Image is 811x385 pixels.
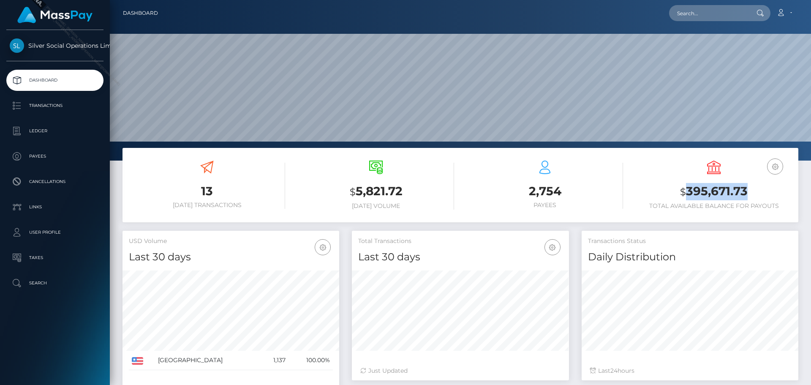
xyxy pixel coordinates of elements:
[129,183,285,199] h3: 13
[636,202,792,210] h6: Total Available Balance for Payouts
[261,351,288,370] td: 1,137
[350,186,356,198] small: $
[6,42,103,49] span: Silver Social Operations Limited
[467,183,623,199] h3: 2,754
[298,183,454,200] h3: 5,821.72
[132,357,143,365] img: US.png
[680,186,686,198] small: $
[10,251,100,264] p: Taxes
[10,74,100,87] p: Dashboard
[6,247,103,268] a: Taxes
[10,38,24,53] img: Silver Social Operations Limited
[669,5,748,21] input: Search...
[123,4,158,22] a: Dashboard
[288,351,333,370] td: 100.00%
[6,273,103,294] a: Search
[360,366,560,375] div: Just Updated
[6,222,103,243] a: User Profile
[10,201,100,213] p: Links
[17,7,93,23] img: MassPay Logo
[467,202,623,209] h6: Payees
[129,237,333,246] h5: USD Volume
[6,120,103,142] a: Ledger
[10,175,100,188] p: Cancellations
[129,250,333,265] h4: Last 30 days
[129,202,285,209] h6: [DATE] Transactions
[10,277,100,289] p: Search
[636,183,792,200] h3: 395,671.73
[6,171,103,192] a: Cancellations
[155,351,261,370] td: [GEOGRAPHIC_DATA]
[588,237,792,246] h5: Transactions Status
[298,202,454,210] h6: [DATE] Volume
[10,150,100,163] p: Payees
[610,367,618,374] span: 24
[10,125,100,137] p: Ledger
[10,226,100,239] p: User Profile
[6,95,103,116] a: Transactions
[588,250,792,265] h4: Daily Distribution
[6,70,103,91] a: Dashboard
[358,237,562,246] h5: Total Transactions
[6,146,103,167] a: Payees
[590,366,790,375] div: Last hours
[6,197,103,218] a: Links
[10,99,100,112] p: Transactions
[358,250,562,265] h4: Last 30 days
